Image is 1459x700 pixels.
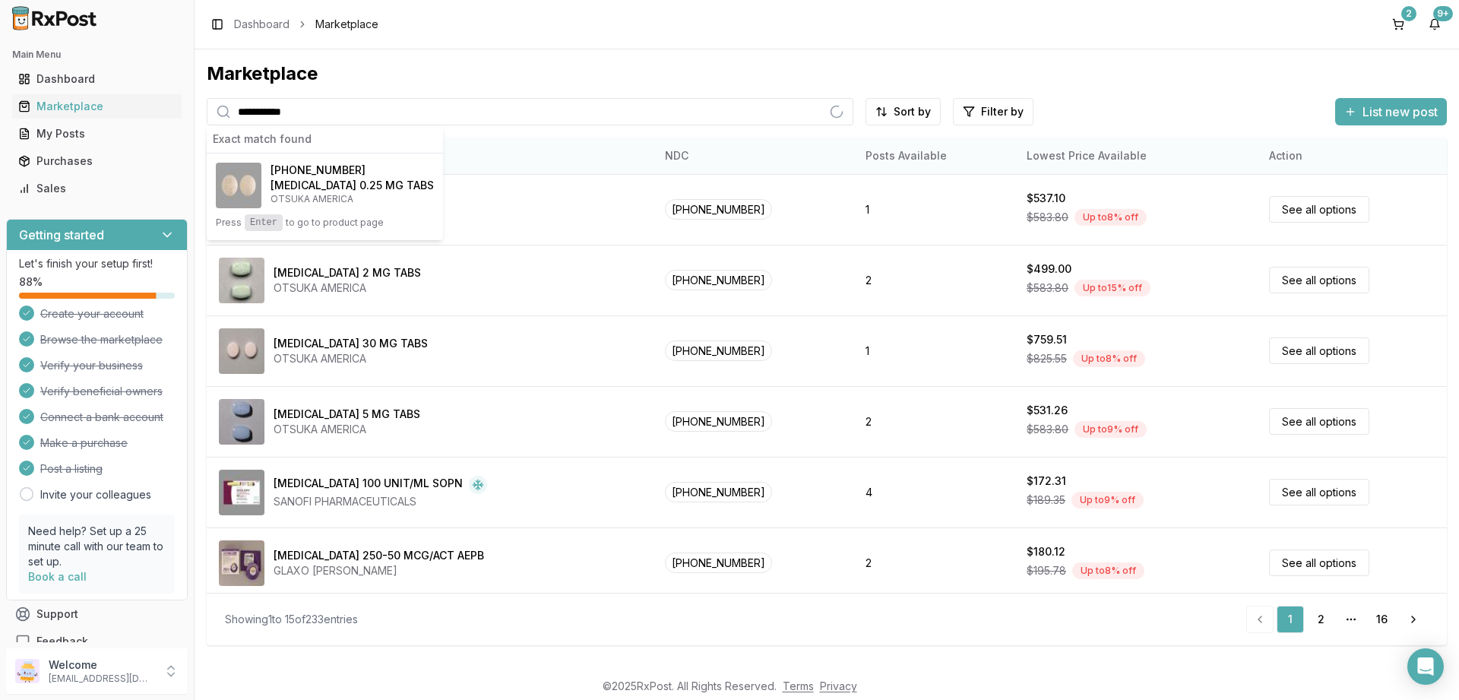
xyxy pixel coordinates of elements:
a: See all options [1269,267,1369,293]
span: $583.80 [1027,210,1068,225]
div: Marketplace [207,62,1447,86]
a: Terms [783,679,814,692]
div: OTSUKA AMERICA [274,422,420,437]
div: $172.31 [1027,474,1066,489]
div: $180.12 [1027,544,1065,559]
p: Need help? Set up a 25 minute call with our team to set up. [28,524,166,569]
button: Sort by [866,98,941,125]
div: SANOFI PHARMACEUTICALS [274,494,487,509]
div: [MEDICAL_DATA] 100 UNIT/ML SOPN [274,476,463,494]
span: Sort by [894,104,931,119]
h3: Getting started [19,226,104,244]
button: List new post [1335,98,1447,125]
button: 2 [1386,12,1410,36]
img: Abilify 30 MG TABS [219,328,264,374]
span: Feedback [36,634,88,649]
td: 2 [853,386,1014,457]
a: Invite your colleagues [40,487,151,502]
div: Up to 8 % off [1074,209,1147,226]
img: RxPost Logo [6,6,103,30]
button: Support [6,600,188,628]
span: $583.80 [1027,280,1068,296]
div: [MEDICAL_DATA] 2 MG TABS [274,265,421,280]
p: Welcome [49,657,154,673]
button: Dashboard [6,67,188,91]
a: Dashboard [234,17,290,32]
span: $195.78 [1027,563,1066,578]
div: Up to 15 % off [1074,280,1150,296]
a: Dashboard [12,65,182,93]
button: Feedback [6,628,188,655]
span: [PHONE_NUMBER] [665,270,772,290]
img: Abilify 2 MG TABS [219,258,264,303]
a: Go to next page [1398,606,1429,633]
span: 88 % [19,274,43,290]
nav: breadcrumb [234,17,378,32]
span: Filter by [981,104,1024,119]
div: $537.10 [1027,191,1065,206]
span: [PHONE_NUMBER] [271,163,366,178]
a: My Posts [12,120,182,147]
span: Post a listing [40,461,103,477]
td: 2 [853,245,1014,315]
span: Browse the marketplace [40,332,163,347]
div: [MEDICAL_DATA] 250-50 MCG/ACT AEPB [274,548,484,563]
a: Purchases [12,147,182,175]
div: OTSUKA AMERICA [274,351,428,366]
span: [PHONE_NUMBER] [665,340,772,361]
img: User avatar [15,659,40,683]
span: Make a purchase [40,436,128,451]
button: Sales [6,176,188,201]
td: 4 [853,457,1014,527]
div: $759.51 [1027,332,1067,347]
nav: pagination [1246,606,1429,633]
button: 9+ [1423,12,1447,36]
a: See all options [1269,479,1369,505]
button: My Posts [6,122,188,146]
kbd: Enter [245,214,283,231]
span: $825.55 [1027,351,1067,366]
td: 1 [853,174,1014,245]
div: $531.26 [1027,403,1068,418]
a: Privacy [820,679,857,692]
span: [PHONE_NUMBER] [665,411,772,432]
a: 2 [1307,606,1334,633]
button: Purchases [6,149,188,173]
a: Book a call [28,570,87,583]
div: [MEDICAL_DATA] 30 MG TABS [274,336,428,351]
div: My Posts [18,126,176,141]
p: OTSUKA AMERICA [271,193,434,205]
div: Up to 8 % off [1072,562,1144,579]
a: 16 [1368,606,1395,633]
div: Up to 9 % off [1074,421,1147,438]
a: See all options [1269,408,1369,435]
a: List new post [1335,106,1447,121]
h2: Main Menu [12,49,182,61]
img: Advair Diskus 250-50 MCG/ACT AEPB [219,540,264,586]
a: 1 [1277,606,1304,633]
th: Posts Available [853,138,1014,174]
span: to go to product page [286,217,384,229]
img: Rexulti 0.25 MG TABS [216,163,261,208]
img: Admelog SoloStar 100 UNIT/ML SOPN [219,470,264,515]
img: Abilify 5 MG TABS [219,399,264,445]
div: Up to 9 % off [1071,492,1144,508]
td: 1 [853,315,1014,386]
button: Rexulti 0.25 MG TABS[PHONE_NUMBER][MEDICAL_DATA] 0.25 MG TABSOTSUKA AMERICAPressEnterto go to pro... [207,154,443,240]
span: [PHONE_NUMBER] [665,553,772,573]
span: $189.35 [1027,493,1065,508]
div: Open Intercom Messenger [1407,648,1444,685]
div: Exact match found [207,125,443,154]
a: See all options [1269,196,1369,223]
p: Let's finish your setup first! [19,256,175,271]
div: Marketplace [18,99,176,114]
a: See all options [1269,337,1369,364]
h4: [MEDICAL_DATA] 0.25 MG TABS [271,178,434,193]
button: Filter by [953,98,1033,125]
span: [PHONE_NUMBER] [665,482,772,502]
th: NDC [653,138,853,174]
span: Connect a bank account [40,410,163,425]
th: Lowest Price Available [1014,138,1257,174]
span: Press [216,217,242,229]
div: Sales [18,181,176,196]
